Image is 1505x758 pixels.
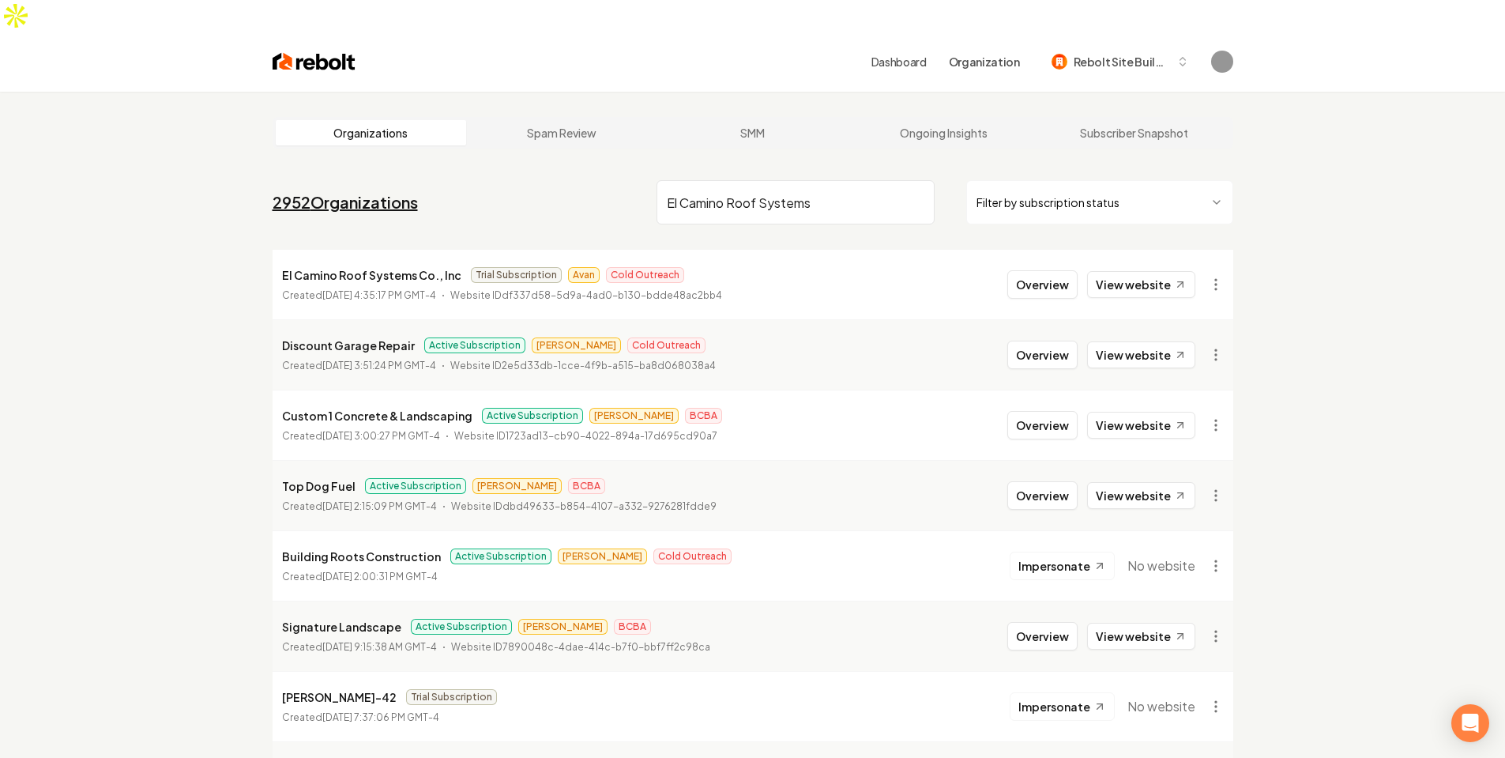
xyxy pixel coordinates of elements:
[1087,341,1195,368] a: View website
[568,478,605,494] span: BCBA
[282,288,436,304] p: Created
[1007,341,1078,369] button: Overview
[532,338,621,353] span: [PERSON_NAME]
[518,619,608,635] span: [PERSON_NAME]
[322,571,438,583] time: [DATE] 2:00:31 PM GMT-4
[451,499,717,515] p: Website ID dbd49633-b854-4107-a332-9276281fdde9
[282,617,401,636] p: Signature Landscape
[282,266,461,285] p: El Camino Roof Systems Co., Inc
[450,288,722,304] p: Website ID df337d58-5d9a-4ad0-b130-bdde48ac2bb4
[657,180,935,224] input: Search by name or ID
[322,500,437,512] time: [DATE] 2:15:09 PM GMT-4
[1007,622,1078,651] button: Overview
[282,710,439,726] p: Created
[1211,51,1233,73] img: Sagar Soni
[685,408,722,424] span: BCBA
[411,619,512,635] span: Active Subscription
[282,688,397,707] p: [PERSON_NAME]-42
[322,430,440,442] time: [DATE] 3:00:27 PM GMT-4
[1018,558,1090,574] span: Impersonate
[1087,482,1195,509] a: View website
[1018,699,1090,715] span: Impersonate
[273,51,356,73] img: Rebolt Logo
[1007,270,1078,299] button: Overview
[558,549,647,564] span: [PERSON_NAME]
[627,338,705,353] span: Cold Outreach
[1010,552,1115,580] button: Impersonate
[606,267,684,283] span: Cold Outreach
[848,120,1039,145] a: Ongoing Insights
[322,711,439,723] time: [DATE] 7:37:06 PM GMT-4
[273,191,418,213] a: 2952Organizations
[568,267,600,283] span: Avan
[1010,692,1115,721] button: Impersonate
[450,549,551,564] span: Active Subscription
[1127,697,1195,716] span: No website
[871,54,927,70] a: Dashboard
[282,406,472,425] p: Custom 1 Concrete & Landscaping
[282,547,441,566] p: Building Roots Construction
[653,549,732,564] span: Cold Outreach
[450,358,716,374] p: Website ID 2e5d33db-1cce-4f9b-a515-ba8d068038a4
[1127,556,1195,575] span: No website
[466,120,657,145] a: Spam Review
[1451,704,1489,742] div: Open Intercom Messenger
[1007,481,1078,510] button: Overview
[1087,412,1195,439] a: View website
[424,338,525,353] span: Active Subscription
[365,478,466,494] span: Active Subscription
[282,499,437,515] p: Created
[276,120,467,145] a: Organizations
[282,639,437,655] p: Created
[322,289,436,301] time: [DATE] 4:35:17 PM GMT-4
[1007,411,1078,439] button: Overview
[482,408,583,424] span: Active Subscription
[1074,54,1170,70] span: Rebolt Site Builder
[406,689,497,705] span: Trial Subscription
[1087,271,1195,298] a: View website
[1052,54,1067,70] img: Rebolt Site Builder
[454,428,717,444] p: Website ID 1723ad13-cb90-4022-894a-17d695cd90a7
[282,336,415,355] p: Discount Garage Repair
[322,641,437,653] time: [DATE] 9:15:38 AM GMT-4
[589,408,679,424] span: [PERSON_NAME]
[322,360,436,371] time: [DATE] 3:51:24 PM GMT-4
[1039,120,1230,145] a: Subscriber Snapshot
[614,619,651,635] span: BCBA
[1211,51,1233,73] button: Open user button
[282,569,438,585] p: Created
[451,639,710,655] p: Website ID 7890048c-4dae-414c-b7f0-bbf7ff2c98ca
[282,428,440,444] p: Created
[472,478,562,494] span: [PERSON_NAME]
[282,477,356,496] p: Top Dog Fuel
[471,267,562,283] span: Trial Subscription
[657,120,848,145] a: SMM
[939,47,1029,76] button: Organization
[282,358,436,374] p: Created
[1087,623,1195,650] a: View website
